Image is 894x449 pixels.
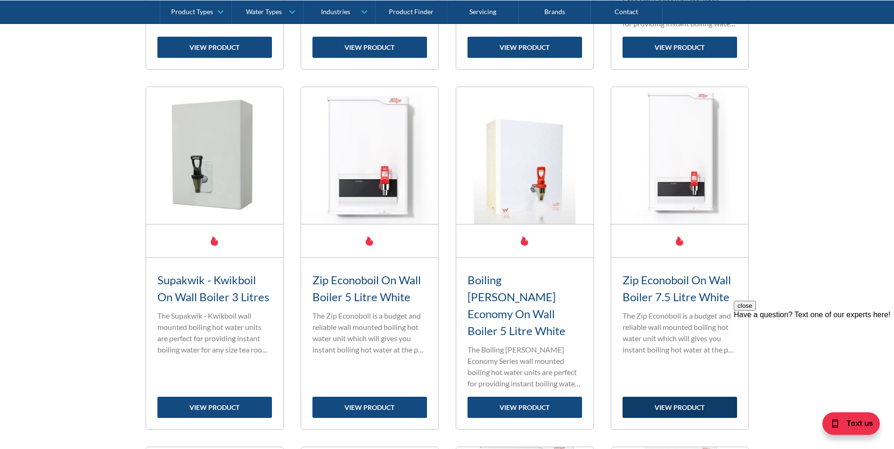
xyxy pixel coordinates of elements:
a: view product [157,37,272,58]
a: view product [312,37,427,58]
h3: Supakwik - Kwikboil On Wall Boiler 3 Litres [157,272,272,305]
img: Zip Econoboil On Wall Boiler 7.5 Litre White [611,87,748,224]
p: The Zip Econoboil is a budget and reliable wall mounted boiling hot water unit which will gives y... [623,310,737,355]
a: view product [623,397,737,418]
a: view product [312,397,427,418]
a: view product [623,37,737,58]
div: Product Types [171,8,213,16]
a: view product [157,397,272,418]
a: view product [468,37,582,58]
p: The Boiling [PERSON_NAME] Economy Series wall mounted boiling hot water units are perfect for pro... [468,344,582,389]
h3: Boiling [PERSON_NAME] Economy On Wall Boiler 5 Litre White [468,272,582,339]
div: Water Types [246,8,282,16]
img: Boiling Billy Economy On Wall Boiler 5 Litre White [456,87,593,224]
div: Industries [321,8,350,16]
p: The Supakwik - Kwikboil wall mounted boiling hot water units are perfect for providing instant bo... [157,310,272,355]
iframe: podium webchat widget bubble [800,402,894,449]
h3: Zip Econoboil On Wall Boiler 7.5 Litre White [623,272,737,305]
a: view product [468,397,582,418]
p: The Zip Econoboil is a budget and reliable wall mounted boiling hot water unit which will gives y... [312,310,427,355]
iframe: podium webchat widget prompt [734,301,894,414]
img: Supakwik - Kwikboil On Wall Boiler 3 Litres [146,87,283,224]
h3: Zip Econoboil On Wall Boiler 5 Litre White [312,272,427,305]
img: Zip Econoboil On Wall Boiler 5 Litre White [301,87,438,224]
